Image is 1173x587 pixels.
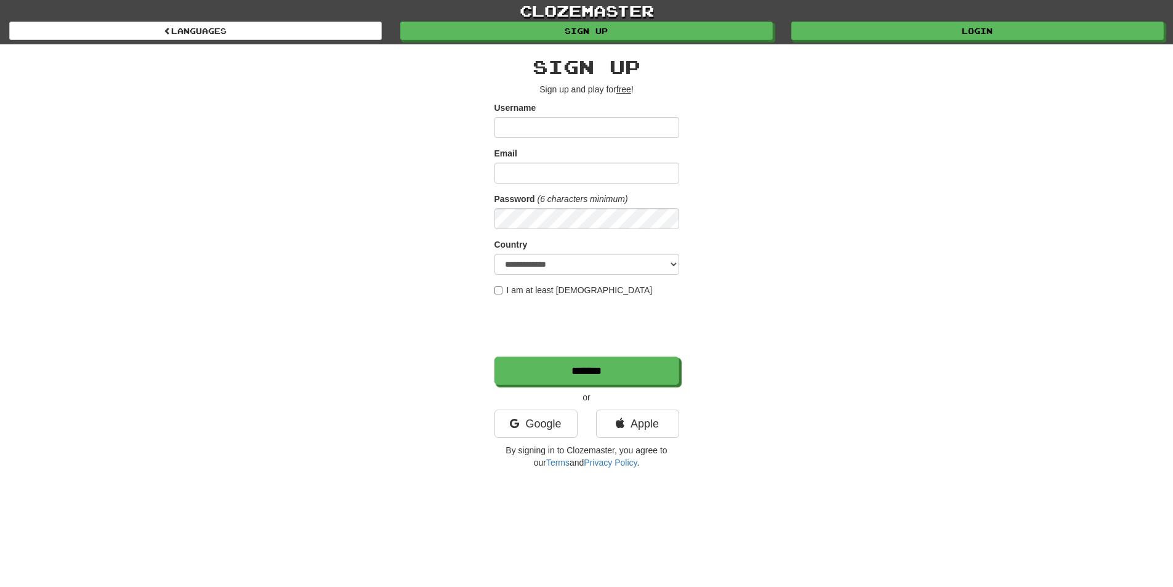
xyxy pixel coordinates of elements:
a: Sign up [400,22,773,40]
h2: Sign up [494,57,679,77]
a: Terms [546,458,570,468]
a: Apple [596,410,679,438]
em: (6 characters minimum) [538,194,628,204]
label: I am at least [DEMOGRAPHIC_DATA] [494,284,653,296]
p: By signing in to Clozemaster, you agree to our and . [494,444,679,469]
label: Password [494,193,535,205]
a: Google [494,410,578,438]
u: free [616,84,631,94]
p: or [494,391,679,403]
a: Login [791,22,1164,40]
label: Country [494,238,528,251]
label: Email [494,147,517,160]
label: Username [494,102,536,114]
a: Privacy Policy [584,458,637,468]
p: Sign up and play for ! [494,83,679,95]
a: Languages [9,22,382,40]
input: I am at least [DEMOGRAPHIC_DATA] [494,286,502,294]
iframe: reCAPTCHA [494,302,682,350]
